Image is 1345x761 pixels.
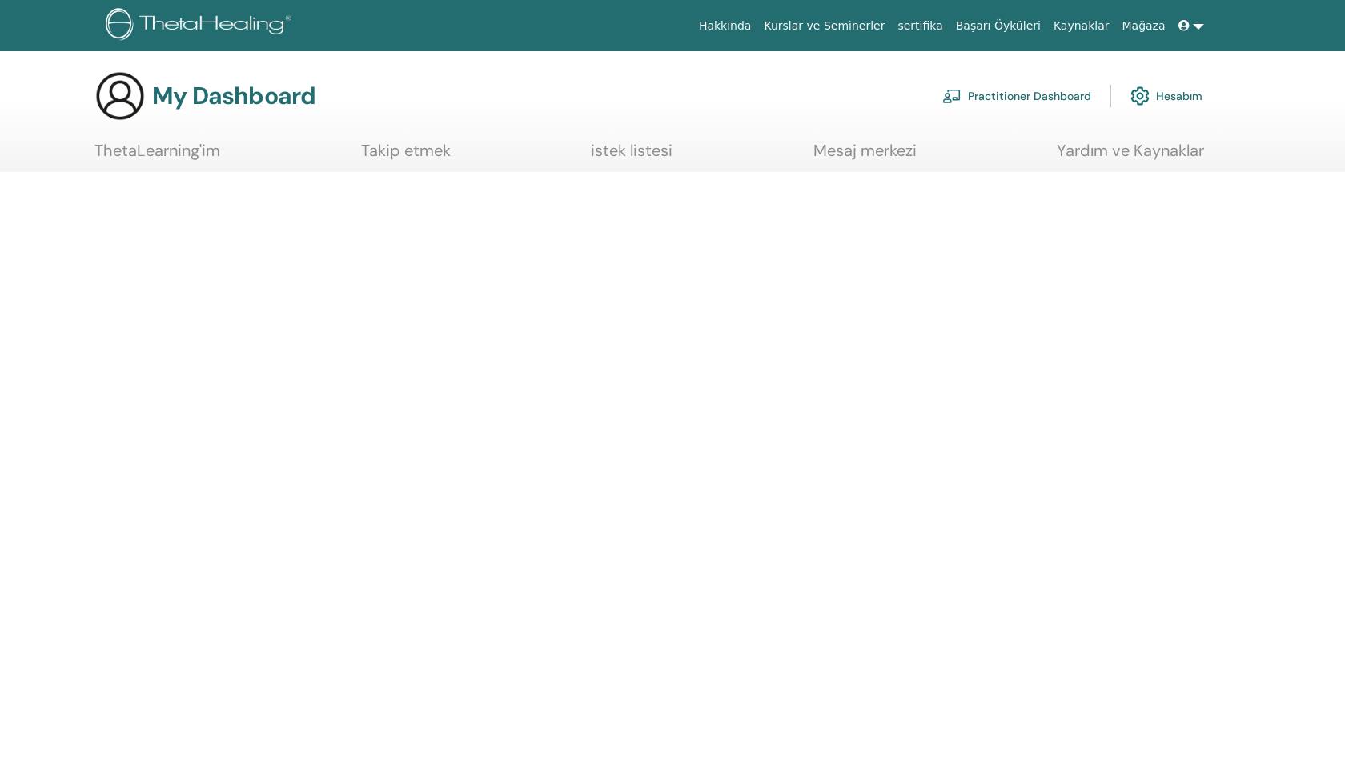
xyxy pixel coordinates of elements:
h3: My Dashboard [152,82,315,110]
a: Mesaj merkezi [813,141,917,172]
a: Kurslar ve Seminerler [757,11,891,41]
a: sertifika [891,11,949,41]
a: Mağaza [1115,11,1171,41]
a: Kaynaklar [1047,11,1116,41]
img: cog.svg [1130,82,1150,110]
img: logo.png [106,8,297,44]
a: Hakkında [693,11,758,41]
a: Practitioner Dashboard [942,78,1091,114]
a: istek listesi [591,141,672,172]
a: Yardım ve Kaynaklar [1057,141,1204,172]
a: Hesabım [1130,78,1202,114]
a: Başarı Öyküleri [950,11,1047,41]
img: chalkboard-teacher.svg [942,89,962,103]
img: generic-user-icon.jpg [94,70,146,122]
a: ThetaLearning'im [94,141,220,172]
a: Takip etmek [361,141,451,172]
